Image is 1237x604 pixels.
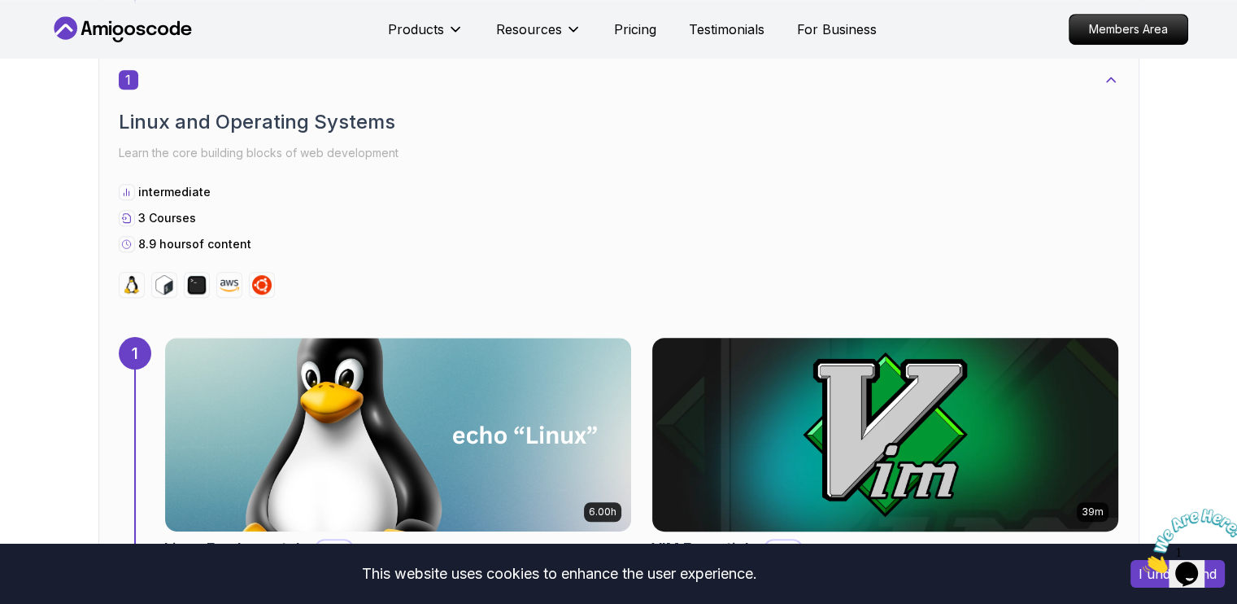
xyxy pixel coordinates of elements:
[119,70,138,90] span: 1
[187,275,207,295] img: terminal logo
[7,7,13,20] span: 1
[165,338,631,532] img: Linux Fundamentals card
[7,7,107,71] img: Chat attention grabber
[12,556,1106,592] div: This website uses cookies to enhance the user experience.
[765,541,801,557] p: Pro
[640,333,1130,536] img: VIM Essentials card
[1136,502,1237,580] iframe: chat widget
[252,275,272,295] img: ubuntu logo
[496,20,562,39] p: Resources
[138,236,251,252] p: 8.9 hours of content
[164,337,632,581] a: Linux Fundamentals card6.00hLinux FundamentalsProLearn the fundamentals of Linux and how to use t...
[689,20,764,39] a: Testimonials
[1130,560,1225,588] button: Accept cookies
[122,275,142,295] img: linux logo
[589,506,616,519] p: 6.00h
[220,275,239,295] img: aws logo
[1069,15,1187,44] p: Members Area
[797,20,877,39] a: For Business
[155,275,174,295] img: bash logo
[119,337,151,370] div: 1
[164,537,308,560] h2: Linux Fundamentals
[614,20,656,39] a: Pricing
[1069,14,1188,45] a: Members Area
[316,541,352,557] p: Pro
[388,20,444,39] p: Products
[388,20,464,52] button: Products
[119,142,1119,164] p: Learn the core building blocks of web development
[496,20,581,52] button: Resources
[119,109,1119,135] h2: Linux and Operating Systems
[651,337,1119,581] a: VIM Essentials card39mVIM EssentialsProLearn the basics of Linux and Bash.
[1082,506,1104,519] p: 39m
[138,211,196,225] span: 3 Courses
[651,537,757,560] h2: VIM Essentials
[138,184,211,200] p: intermediate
